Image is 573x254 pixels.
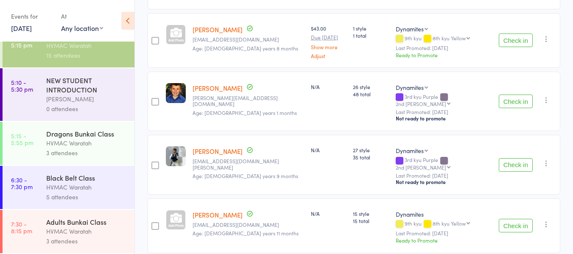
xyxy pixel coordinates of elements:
[353,217,389,224] span: 15 total
[311,53,347,59] a: Adjust
[11,79,33,92] time: 5:10 - 5:30 pm
[3,210,134,253] a: 7:30 -8:15 pmAdults Bunkai ClassHVMAC Waratah3 attendees
[396,146,424,155] div: Dynamites
[46,226,127,236] div: HVMAC Waratah
[193,229,299,237] span: Age: [DEMOGRAPHIC_DATA] years 11 months
[396,45,492,51] small: Last Promoted: [DATE]
[11,23,32,33] a: [DATE]
[46,41,127,50] div: HVMAC Waratah
[353,154,389,161] span: 35 total
[353,32,389,39] span: 1 total
[353,210,389,217] span: 15 style
[46,129,127,138] div: Dragons Bunkai Class
[396,94,492,106] div: 3rd kyu Purple
[396,51,492,59] div: Ready to Promote
[311,146,347,154] div: N/A
[46,182,127,192] div: HVMAC Waratah
[193,158,304,170] small: melgis.dilkawaty.pratama@uin-suska.ac.id
[193,172,298,179] span: Age: [DEMOGRAPHIC_DATA] years 9 months
[499,95,533,108] button: Check in
[46,104,127,114] div: 0 attendees
[46,217,127,226] div: Adults Bunkai Class
[3,68,134,121] a: 5:10 -5:30 pmNEW STUDENT INTRODUCTION[PERSON_NAME]0 attendees
[353,146,389,154] span: 27 style
[193,95,304,107] small: nicholas.tranchini@uon.edu.au
[61,9,103,23] div: At
[193,25,243,34] a: [PERSON_NAME]
[433,221,466,226] div: 8th kyu Yellow
[11,9,53,23] div: Events for
[396,83,424,92] div: Dynamites
[11,35,32,48] time: 4:30 - 5:15 pm
[193,109,297,116] span: Age: [DEMOGRAPHIC_DATA] years 1 months
[193,45,298,52] span: Age: [DEMOGRAPHIC_DATA] years 8 months
[396,179,492,185] div: Not ready to promote
[193,222,304,228] small: binnyvo123@gmail.com
[193,210,243,219] a: [PERSON_NAME]
[396,101,446,106] div: 2nd [PERSON_NAME]
[46,75,127,94] div: NEW STUDENT INTRODUCTION
[11,176,33,190] time: 6:30 - 7:30 pm
[46,148,127,158] div: 3 attendees
[499,219,533,232] button: Check in
[193,84,243,92] a: [PERSON_NAME]
[46,94,127,104] div: [PERSON_NAME]
[499,158,533,172] button: Check in
[353,90,389,98] span: 48 total
[311,34,347,40] small: Due [DATE]
[311,83,347,90] div: N/A
[61,23,103,33] div: Any location
[46,236,127,246] div: 3 attendees
[193,36,304,42] small: Jennapickard@hotmail.com
[396,173,492,179] small: Last Promoted: [DATE]
[3,166,134,209] a: 6:30 -7:30 pmBlack Belt ClassHVMAC Waratah5 attendees
[396,165,446,170] div: 2nd [PERSON_NAME]
[396,35,492,42] div: 9th kyu
[166,146,186,166] img: image1720144744.png
[433,35,466,41] div: 8th kyu Yellow
[396,109,492,115] small: Last Promoted: [DATE]
[353,83,389,90] span: 26 style
[46,192,127,202] div: 5 attendees
[311,210,347,217] div: N/A
[396,115,492,122] div: Not ready to promote
[11,132,34,146] time: 5:15 - 5:55 pm
[311,44,347,50] a: Show more
[46,173,127,182] div: Black Belt Class
[353,25,389,32] span: 1 style
[311,25,347,58] div: $43.00
[396,237,492,244] div: Ready to Promote
[3,122,134,165] a: 5:15 -5:55 pmDragons Bunkai ClassHVMAC Waratah3 attendees
[396,157,492,170] div: 3rd kyu Purple
[3,24,134,67] a: 4:30 -5:15 pmDynamitesHVMAC Waratah15 attendees
[396,210,492,218] div: Dynamites
[11,221,32,234] time: 7:30 - 8:15 pm
[193,147,243,156] a: [PERSON_NAME]
[396,25,424,33] div: Dynamites
[499,33,533,47] button: Check in
[46,138,127,148] div: HVMAC Waratah
[396,230,492,236] small: Last Promoted: [DATE]
[46,50,127,60] div: 15 attendees
[396,221,492,228] div: 9th kyu
[166,83,186,103] img: image1685523023.png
